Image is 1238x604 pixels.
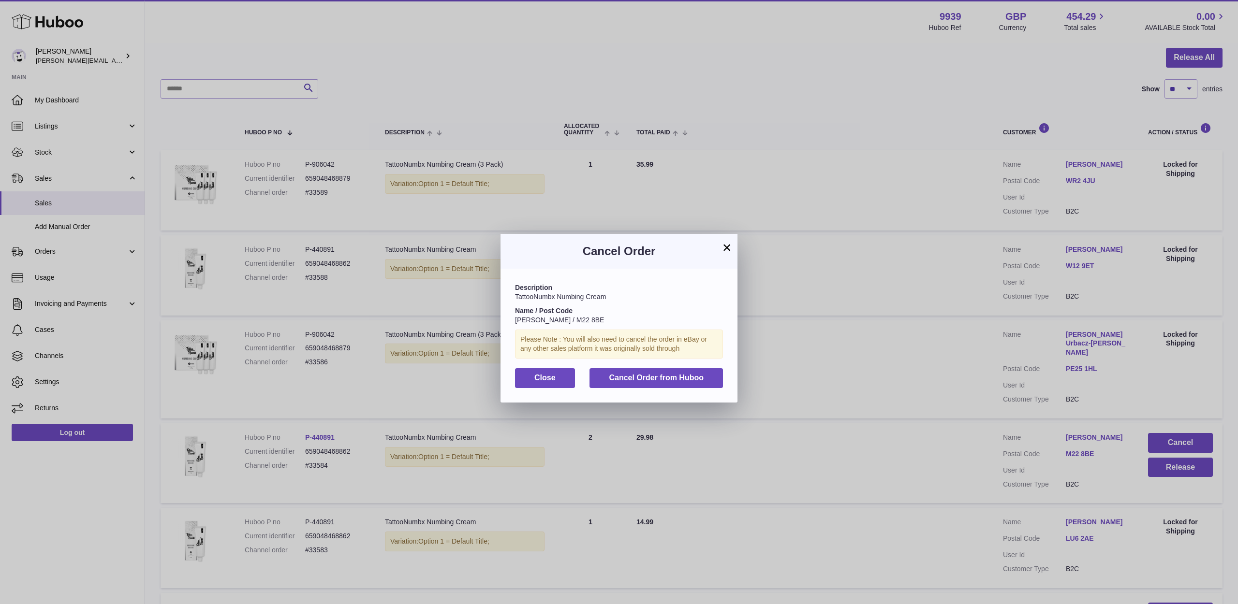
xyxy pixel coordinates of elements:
span: [PERSON_NAME] / M22 8BE [515,316,604,324]
button: × [721,242,733,253]
span: Close [534,374,556,382]
h3: Cancel Order [515,244,723,259]
strong: Name / Post Code [515,307,573,315]
button: Cancel Order from Huboo [590,368,723,388]
div: Please Note : You will also need to cancel the order in eBay or any other sales platform it was o... [515,330,723,359]
strong: Description [515,284,552,291]
button: Close [515,368,575,388]
span: TattooNumbx Numbing Cream [515,293,606,301]
span: Cancel Order from Huboo [609,374,704,382]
